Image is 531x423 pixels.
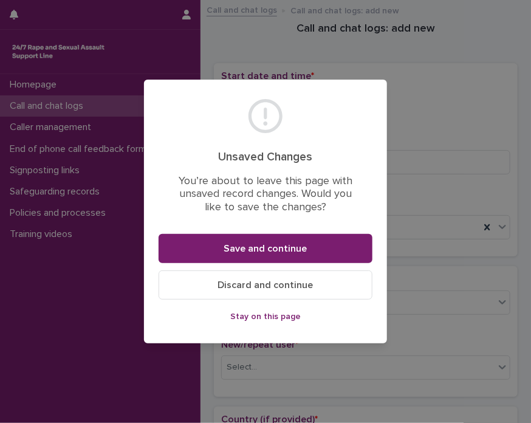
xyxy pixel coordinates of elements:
[218,280,313,290] span: Discard and continue
[173,150,358,165] h2: Unsaved Changes
[159,307,372,326] button: Stay on this page
[159,234,372,263] button: Save and continue
[173,175,358,215] p: You’re about to leave this page with unsaved record changes. Would you like to save the changes?
[230,312,301,321] span: Stay on this page
[159,270,372,300] button: Discard and continue
[224,244,307,253] span: Save and continue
